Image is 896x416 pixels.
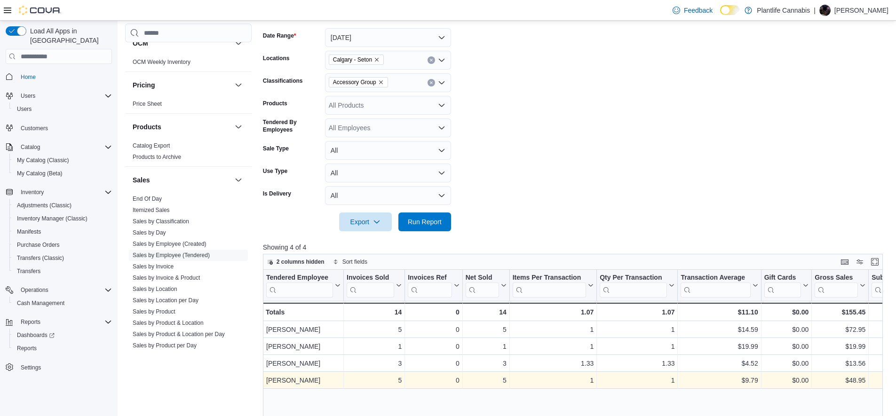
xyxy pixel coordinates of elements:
div: $155.45 [815,306,865,318]
span: Customers [21,125,48,132]
span: Inventory Manager (Classic) [17,215,87,222]
span: Products to Archive [133,153,181,161]
a: Cash Management [13,298,68,309]
button: Manifests [9,225,116,238]
button: Settings [2,361,116,374]
span: Catalog [21,143,40,151]
a: Inventory Manager (Classic) [13,213,91,224]
p: | [814,5,816,16]
button: Pricing [233,79,244,91]
div: $72.95 [815,324,865,335]
button: Products [233,121,244,133]
span: Settings [21,364,41,371]
h3: Pricing [133,80,155,90]
button: My Catalog (Classic) [9,154,116,167]
span: My Catalog (Beta) [13,168,112,179]
span: Users [17,105,32,113]
button: Transfers [9,265,116,278]
button: All [325,141,451,160]
button: Transfers (Classic) [9,251,116,265]
button: Users [17,90,39,102]
button: Users [9,102,116,116]
span: Sales by Product [133,308,175,315]
div: OCM [125,56,252,71]
span: Manifests [17,228,41,235]
div: $13.56 [815,358,865,369]
p: Plantlife Cannabis [757,5,810,16]
a: Price Sheet [133,101,162,107]
span: Operations [17,284,112,296]
a: My Catalog (Classic) [13,155,73,166]
div: 1 [600,341,674,352]
span: Purchase Orders [17,241,60,249]
button: Inventory Manager (Classic) [9,212,116,225]
span: Inventory Manager (Classic) [13,213,112,224]
button: Products [133,122,231,132]
span: Reports [17,316,112,328]
a: Customers [17,123,52,134]
div: Gross Sales [815,274,858,298]
div: 3 [347,358,402,369]
div: 1 [466,341,507,352]
div: 1 [600,375,674,386]
div: $19.99 [681,341,758,352]
span: Users [21,92,35,100]
div: 1 [513,375,594,386]
div: 1 [600,324,674,335]
button: Pricing [133,80,231,90]
span: Cash Management [13,298,112,309]
span: Sales by Day [133,229,166,236]
span: Dashboards [17,331,55,339]
span: End Of Day [133,195,162,203]
button: Gift Cards [764,274,809,298]
span: Accessory Group [333,78,376,87]
div: Gross Sales [815,274,858,283]
span: My Catalog (Classic) [17,157,69,164]
button: Catalog [2,141,116,154]
span: Transfers (Classic) [13,252,112,264]
button: Qty Per Transaction [600,274,674,298]
div: $0.00 [764,358,809,369]
a: Reports [13,343,40,354]
h3: Products [133,122,161,132]
div: Net Sold [465,274,499,298]
label: Sale Type [263,145,289,152]
button: Export [339,212,392,231]
button: Open list of options [438,79,445,86]
a: Transfers [13,266,44,277]
div: $0.00 [764,341,809,352]
span: Reports [17,345,37,352]
span: Manifests [13,226,112,237]
a: Sales by Product & Location per Day [133,331,225,338]
a: Itemized Sales [133,207,170,213]
a: Sales by Invoice [133,263,174,270]
span: Inventory [17,187,112,198]
div: [PERSON_NAME] [266,358,341,369]
div: Invoices Ref [408,274,452,298]
div: 0 [408,324,459,335]
a: Sales by Day [133,229,166,236]
button: Purchase Orders [9,238,116,251]
div: $4.52 [681,358,758,369]
div: 1.33 [600,358,674,369]
span: Transfers (Classic) [17,254,64,262]
button: Display options [854,256,865,267]
div: Invoices Sold [347,274,394,283]
div: Invoices Sold [347,274,394,298]
a: Feedback [669,1,716,20]
span: Sales by Product & Location [133,319,204,327]
button: Users [2,89,116,102]
label: Tendered By Employees [263,118,321,133]
div: [PERSON_NAME] [266,341,341,352]
div: Qty Per Transaction [600,274,667,298]
div: 1.33 [513,358,594,369]
a: Sales by Location per Day [133,297,198,304]
button: Invoices Ref [408,274,459,298]
h3: Sales [133,175,150,185]
span: Accessory Group [329,77,388,87]
div: Net Sold [465,274,499,283]
a: Sales by Employee (Tendered) [133,252,210,259]
button: [DATE] [325,28,451,47]
span: Sales by Invoice & Product [133,274,200,282]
